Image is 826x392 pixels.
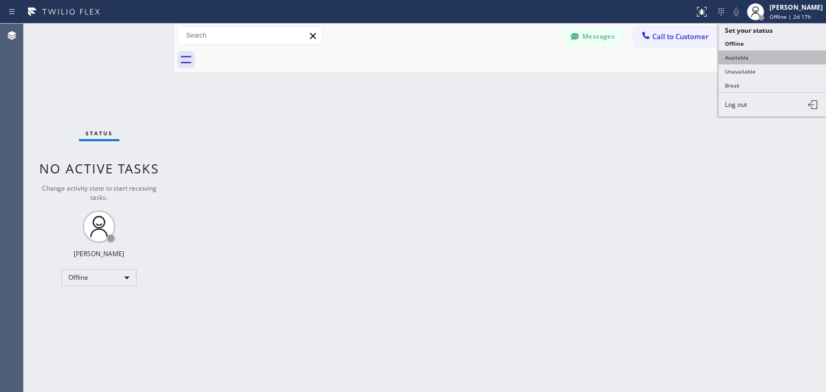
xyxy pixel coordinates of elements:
span: No active tasks [39,159,159,177]
button: Mute [729,4,744,19]
button: Call to Customer [633,26,716,47]
span: Offline | 2d 17h [770,13,811,20]
div: [PERSON_NAME] [770,3,823,12]
span: Change activity state to start receiving tasks. [42,184,156,202]
div: Offline [61,269,137,286]
span: Call to Customer [652,32,709,41]
span: Status [86,129,113,137]
input: Search [178,27,322,44]
div: [PERSON_NAME] [74,249,124,258]
button: Messages [564,26,623,47]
